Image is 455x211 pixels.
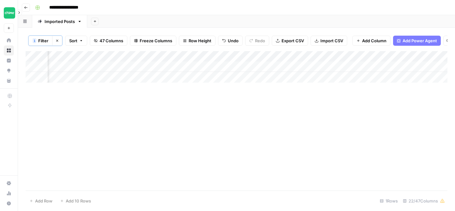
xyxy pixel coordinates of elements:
[90,36,127,46] button: 47 Columns
[255,38,265,44] span: Redo
[56,196,95,206] button: Add 10 Rows
[245,36,269,46] button: Redo
[66,198,91,204] span: Add 10 Rows
[4,5,14,21] button: Workspace: Chime
[4,45,14,56] a: Browse
[33,38,35,43] span: 1
[228,38,239,44] span: Undo
[38,38,48,44] span: Filter
[130,36,176,46] button: Freeze Columns
[69,38,77,44] span: Sort
[4,66,14,76] a: Opportunities
[35,198,52,204] span: Add Row
[45,18,75,25] div: Imported Posts
[282,38,304,44] span: Export CSV
[179,36,215,46] button: Row Height
[33,38,36,43] div: 1
[4,198,14,208] button: Help + Support
[4,56,14,66] a: Insights
[28,36,52,46] button: 1Filter
[218,36,243,46] button: Undo
[4,188,14,198] a: Usage
[4,7,15,19] img: Chime Logo
[65,36,87,46] button: Sort
[32,15,87,28] a: Imported Posts
[26,196,56,206] button: Add Row
[352,36,391,46] button: Add Column
[189,38,211,44] span: Row Height
[362,38,386,44] span: Add Column
[320,38,343,44] span: Import CSV
[400,196,447,206] div: 22/47 Columns
[140,38,172,44] span: Freeze Columns
[403,38,437,44] span: Add Power Agent
[4,35,14,45] a: Home
[100,38,123,44] span: 47 Columns
[272,36,308,46] button: Export CSV
[377,196,400,206] div: 1 Rows
[4,76,14,86] a: Your Data
[4,178,14,188] a: Settings
[311,36,347,46] button: Import CSV
[393,36,441,46] button: Add Power Agent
